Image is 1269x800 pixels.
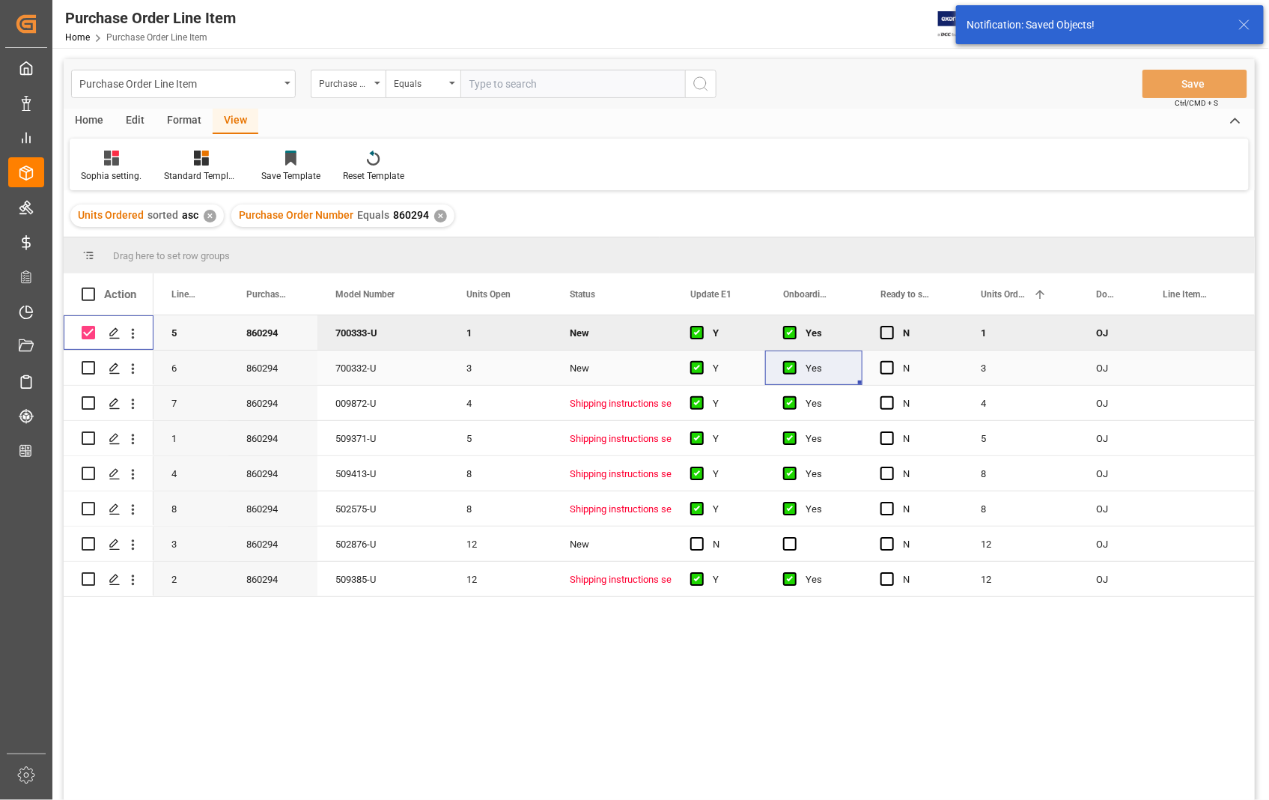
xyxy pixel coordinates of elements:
[903,316,945,351] div: N
[570,387,654,421] div: Shipping instructions sent
[317,421,448,455] div: 509371-U
[228,386,317,420] div: 860294
[466,289,511,300] span: Units Open
[963,315,1078,350] div: 1
[570,492,654,527] div: Shipping instructions sent
[153,562,228,596] div: 2
[228,351,317,385] div: 860294
[713,387,747,421] div: Y
[448,386,552,420] div: 4
[317,456,448,491] div: 509413-U
[938,11,990,37] img: Exertis%20JAM%20-%20Email%20Logo.jpg_1722504956.jpg
[394,73,445,91] div: Equals
[171,289,197,300] span: Line Number
[963,421,1078,455] div: 5
[713,492,747,527] div: Y
[246,289,286,300] span: Purchase Order Number
[81,169,141,183] div: Sophia setting.
[967,17,1224,33] div: Notification: Saved Objects!
[570,457,654,491] div: Shipping instructions sent
[434,210,447,222] div: ✕
[1175,97,1219,109] span: Ctrl/CMD + S
[903,351,945,386] div: N
[153,315,228,350] div: 5
[713,527,747,562] div: N
[963,386,1078,420] div: 4
[713,316,747,351] div: Y
[806,457,845,491] div: Yes
[393,209,429,221] span: 860294
[448,421,552,455] div: 5
[448,527,552,561] div: 12
[963,351,1078,385] div: 3
[335,289,395,300] span: Model Number
[153,386,228,420] div: 7
[64,562,153,597] div: Press SPACE to select this row.
[1163,289,1211,300] span: Line Items Code
[228,456,317,491] div: 860294
[319,73,370,91] div: Purchase Order Number
[153,527,228,561] div: 3
[64,351,153,386] div: Press SPACE to select this row.
[228,491,317,526] div: 860294
[317,315,448,350] div: 700333-U
[570,527,654,562] div: New
[806,387,845,421] div: Yes
[903,387,945,421] div: N
[713,422,747,456] div: Y
[570,316,654,351] div: New
[448,456,552,491] div: 8
[64,315,153,351] div: Press SPACE to deselect this row.
[806,422,845,456] div: Yes
[104,288,136,301] div: Action
[357,209,389,221] span: Equals
[570,289,595,300] span: Status
[783,289,831,300] span: Onboarding checked
[713,351,747,386] div: Y
[156,109,213,134] div: Format
[1078,527,1145,561] div: OJ
[448,351,552,385] div: 3
[65,7,236,29] div: Purchase Order Line Item
[228,527,317,561] div: 860294
[713,563,747,597] div: Y
[963,527,1078,561] div: 12
[448,562,552,596] div: 12
[880,289,931,300] span: Ready to ship
[685,70,716,98] button: search button
[343,169,404,183] div: Reset Template
[153,456,228,491] div: 4
[1078,386,1145,420] div: OJ
[1078,351,1145,385] div: OJ
[213,109,258,134] div: View
[903,527,945,562] div: N
[261,169,320,183] div: Save Template
[806,351,845,386] div: Yes
[317,527,448,561] div: 502876-U
[903,422,945,456] div: N
[147,209,178,221] span: sorted
[115,109,156,134] div: Edit
[228,315,317,350] div: 860294
[963,491,1078,526] div: 8
[317,562,448,596] div: 509385-U
[64,527,153,562] div: Press SPACE to select this row.
[570,422,654,456] div: Shipping instructions sent
[64,386,153,421] div: Press SPACE to select this row.
[153,351,228,385] div: 6
[65,32,90,43] a: Home
[113,250,230,261] span: Drag here to set row groups
[64,421,153,456] div: Press SPACE to select this row.
[448,491,552,526] div: 8
[903,563,945,597] div: N
[386,70,460,98] button: open menu
[78,209,144,221] span: Units Ordered
[981,289,1027,300] span: Units Ordered
[570,563,654,597] div: Shipping instructions sent
[806,492,845,527] div: Yes
[317,351,448,385] div: 700332-U
[1142,70,1247,98] button: Save
[460,70,685,98] input: Type to search
[317,491,448,526] div: 502575-U
[182,209,198,221] span: asc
